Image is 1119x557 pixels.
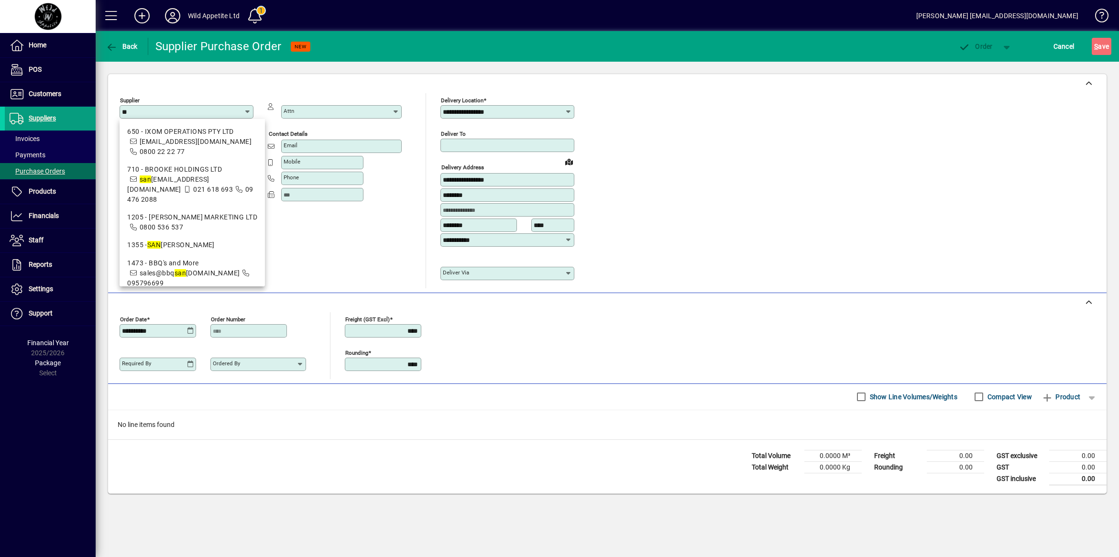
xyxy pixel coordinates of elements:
div: Supplier Purchase Order [155,39,282,54]
td: 0.00 [1049,450,1107,461]
span: Package [35,359,61,367]
span: 021 618 693 [193,186,233,193]
span: Cancel [1053,39,1075,54]
a: Reports [5,253,96,277]
mat-label: Delivery Location [441,97,483,104]
a: View on map [561,154,577,169]
span: [EMAIL_ADDRESS][DOMAIN_NAME] [127,175,209,193]
button: Cancel [1051,38,1077,55]
span: Products [29,187,56,195]
mat-label: Email [284,142,297,149]
mat-label: Deliver via [443,269,469,276]
a: Invoices [5,131,96,147]
td: 0.0000 Kg [804,461,862,473]
mat-option: 1473 - BBQ's and More [120,254,265,292]
span: POS [29,66,42,73]
mat-label: Required by [122,360,151,367]
a: Purchase Orders [5,163,96,179]
div: 1355 - [PERSON_NAME] [127,240,257,250]
div: No line items found [108,410,1107,439]
td: 0.00 [927,461,984,473]
div: 710 - BROOKE HOLDINGS LTD [127,164,257,175]
mat-label: Rounding [345,349,368,356]
span: Reports [29,261,52,268]
a: Staff [5,229,96,252]
mat-label: Deliver To [441,131,466,137]
a: POS [5,58,96,82]
button: Save [1092,38,1111,55]
mat-label: Supplier [120,97,140,104]
label: Show Line Volumes/Weights [868,392,957,402]
span: Order [959,43,993,50]
app-page-header-button: Back [96,38,148,55]
span: ave [1094,39,1109,54]
label: Compact View [986,392,1032,402]
div: 1205 - [PERSON_NAME] MARKETING LTD [127,212,257,222]
button: Add [127,7,157,24]
span: [EMAIL_ADDRESS][DOMAIN_NAME] [140,138,252,145]
a: Knowledge Base [1088,2,1107,33]
span: Payments [10,151,45,159]
span: Support [29,309,53,317]
span: Suppliers [29,114,56,122]
mat-label: Order date [120,316,147,322]
em: san [140,175,151,183]
button: Profile [157,7,188,24]
button: Back [103,38,140,55]
a: Support [5,302,96,326]
span: 0800 536 537 [140,223,183,231]
span: Staff [29,236,44,244]
mat-label: Attn [284,108,294,114]
div: 650 - IXOM OPERATIONS PTY LTD [127,127,257,137]
a: Products [5,180,96,204]
a: Customers [5,82,96,106]
td: Freight [869,450,927,461]
span: Purchase Orders [10,167,65,175]
mat-option: 1205 - LENKER MARKETING LTD [120,208,265,236]
mat-option: 650 - IXOM OPERATIONS PTY LTD [120,123,265,161]
mat-label: Freight (GST excl) [345,316,390,322]
em: san [175,269,186,277]
span: Back [106,43,138,50]
div: 1473 - BBQ's and More [127,258,257,268]
span: 095796699 [127,279,164,287]
div: [PERSON_NAME] [EMAIL_ADDRESS][DOMAIN_NAME] [916,8,1078,23]
td: Total Volume [747,450,804,461]
a: Settings [5,277,96,301]
td: 0.00 [927,450,984,461]
span: Customers [29,90,61,98]
td: 0.00 [1049,473,1107,485]
td: GST exclusive [992,450,1049,461]
mat-option: 710 - BROOKE HOLDINGS LTD [120,161,265,208]
span: Invoices [10,135,40,142]
div: Wild Appetite Ltd [188,8,240,23]
td: GST [992,461,1049,473]
span: S [1094,43,1098,50]
mat-label: Order number [211,316,245,322]
span: Settings [29,285,53,293]
td: Total Weight [747,461,804,473]
a: Financials [5,204,96,228]
td: 0.00 [1049,461,1107,473]
a: Payments [5,147,96,163]
span: 09 476 2088 [127,186,253,203]
em: SAN [147,241,161,249]
mat-label: Phone [284,174,299,181]
span: Financial Year [27,339,69,347]
button: Order [954,38,998,55]
td: 0.0000 M³ [804,450,862,461]
span: sales@bbq [DOMAIN_NAME] [140,269,240,277]
mat-option: 1355 - SANDHIYA SAMI [120,236,265,254]
td: GST inclusive [992,473,1049,485]
span: Home [29,41,46,49]
a: Home [5,33,96,57]
span: NEW [295,44,307,50]
td: Rounding [869,461,927,473]
span: Financials [29,212,59,219]
span: 0800 22 22 77 [140,148,185,155]
mat-label: Mobile [284,158,300,165]
mat-label: Ordered by [213,360,240,367]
